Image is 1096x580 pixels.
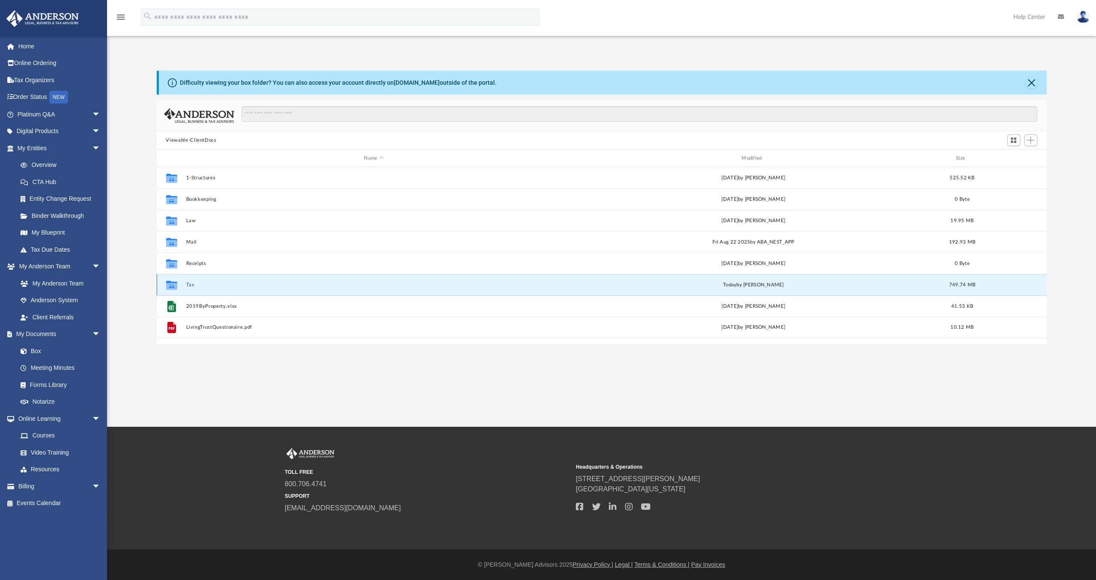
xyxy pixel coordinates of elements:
[6,38,113,55] a: Home
[12,309,109,326] a: Client Referrals
[92,326,109,343] span: arrow_drop_down
[949,283,975,287] span: 749.74 MB
[186,239,562,245] button: Mail
[160,155,182,162] div: id
[92,410,109,428] span: arrow_drop_down
[166,137,216,144] button: Viewable-ClientDocs
[955,261,970,266] span: 0 Byte
[186,303,562,309] button: 2019ByProperty.xlsx
[92,140,109,157] span: arrow_drop_down
[566,196,941,203] div: [DATE] by [PERSON_NAME]
[1025,134,1037,146] button: Add
[949,240,975,244] span: 192.93 MB
[285,448,336,459] img: Anderson Advisors Platinum Portal
[576,485,685,493] a: [GEOGRAPHIC_DATA][US_STATE]
[983,155,1043,162] div: id
[241,106,1037,122] input: Search files and folders
[950,175,974,180] span: 525.52 KB
[12,190,113,208] a: Entity Change Request
[185,155,561,162] div: Name
[566,174,941,182] div: [DATE] by [PERSON_NAME]
[566,324,941,331] div: [DATE] by [PERSON_NAME]
[186,324,562,330] button: LivingTrustQuestionaire.pdf
[566,260,941,268] div: [DATE] by [PERSON_NAME]
[12,427,109,444] a: Courses
[6,478,113,495] a: Billingarrow_drop_down
[6,258,109,275] a: My Anderson Teamarrow_drop_down
[12,292,109,309] a: Anderson System
[1026,77,1038,89] button: Close
[691,561,725,568] a: Pay Invoices
[12,207,113,224] a: Binder Walkthrough
[92,123,109,140] span: arrow_drop_down
[12,444,105,461] a: Video Training
[116,12,126,22] i: menu
[12,224,109,241] a: My Blueprint
[576,475,700,482] a: [STREET_ADDRESS][PERSON_NAME]
[615,561,633,568] a: Legal |
[12,342,105,360] a: Box
[4,10,81,27] img: Anderson Advisors Platinum Portal
[92,478,109,495] span: arrow_drop_down
[180,78,497,87] div: Difficulty viewing your box folder? You can also access your account directly on outside of the p...
[186,261,562,266] button: Receipts
[634,561,690,568] a: Terms & Conditions |
[285,492,570,500] small: SUPPORT
[565,155,941,162] div: Modified
[6,495,113,512] a: Events Calendar
[186,282,562,288] button: Tax
[6,89,113,106] a: Order StatusNEW
[186,175,562,181] button: 1-Structures
[6,123,113,140] a: Digital Productsarrow_drop_down
[1007,134,1020,146] button: Switch to Grid View
[12,360,109,377] a: Meeting Minutes
[186,218,562,223] button: Law
[566,217,941,225] div: [DATE] by [PERSON_NAME]
[573,561,614,568] a: Privacy Policy |
[6,71,113,89] a: Tax Organizers
[12,275,105,292] a: My Anderson Team
[6,140,113,157] a: My Entitiesarrow_drop_down
[6,106,113,123] a: Platinum Q&Aarrow_drop_down
[945,155,979,162] div: Size
[285,504,401,512] a: [EMAIL_ADDRESS][DOMAIN_NAME]
[285,468,570,476] small: TOLL FREE
[12,173,113,190] a: CTA Hub
[950,218,974,223] span: 19.95 MB
[285,480,327,488] a: 800.706.4741
[107,560,1096,569] div: © [PERSON_NAME] Advisors 2025
[394,79,440,86] a: [DOMAIN_NAME]
[723,283,736,287] span: today
[143,12,152,21] i: search
[955,197,970,202] span: 0 Byte
[116,16,126,22] a: menu
[566,238,941,246] div: Fri Aug 22 2025 by ABA_NEST_APP
[186,196,562,202] button: Bookkeeping
[6,410,109,427] a: Online Learningarrow_drop_down
[157,167,1047,344] div: grid
[12,376,105,393] a: Forms Library
[92,258,109,276] span: arrow_drop_down
[12,157,113,174] a: Overview
[951,304,973,309] span: 41.53 KB
[950,325,974,330] span: 10.12 MB
[6,55,113,72] a: Online Ordering
[92,106,109,123] span: arrow_drop_down
[566,303,941,310] div: [DATE] by [PERSON_NAME]
[1077,11,1090,23] img: User Pic
[12,241,113,258] a: Tax Due Dates
[566,281,941,289] div: by [PERSON_NAME]
[6,326,109,343] a: My Documentsarrow_drop_down
[12,393,109,410] a: Notarize
[12,461,109,478] a: Resources
[576,463,861,471] small: Headquarters & Operations
[49,91,68,104] div: NEW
